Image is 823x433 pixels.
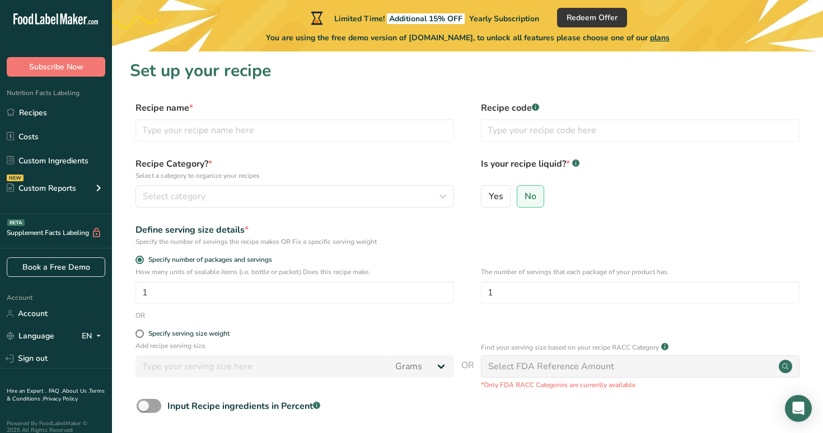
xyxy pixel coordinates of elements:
span: Specify number of packages and servings [144,256,272,264]
div: Specify serving size weight [148,330,230,338]
span: OR [461,359,474,390]
button: Subscribe Now [7,57,105,77]
span: Redeem Offer [567,12,618,23]
div: NEW [7,175,24,181]
label: Recipe name [135,101,454,115]
a: Book a Free Demo [7,257,105,277]
div: EN [82,330,105,343]
span: Subscribe Now [29,61,83,73]
input: Type your serving size here [135,355,389,378]
input: Type your recipe name here [135,119,454,142]
span: No [525,191,536,202]
span: Select category [143,190,205,203]
div: Limited Time! [308,11,539,25]
a: FAQ . [49,387,62,395]
p: How many units of sealable items (i.e. bottle or packet) Does this recipe make. [135,267,454,277]
div: Open Intercom Messenger [785,395,812,422]
div: Specify the number of servings the recipe makes OR Fix a specific serving weight [135,237,454,247]
button: Select category [135,185,454,208]
a: Hire an Expert . [7,387,46,395]
label: Recipe Category? [135,157,454,181]
a: Privacy Policy [43,395,78,403]
span: plans [650,32,670,43]
div: Select FDA Reference Amount [488,360,614,373]
span: Additional 15% OFF [387,13,465,24]
input: Type your recipe code here [481,119,799,142]
div: Custom Reports [7,182,76,194]
p: The number of servings that each package of your product has. [481,267,799,277]
p: Find your serving size based on your recipe RACC Category [481,342,659,352]
p: Select a category to organize your recipes [135,171,454,181]
div: Input Recipe ingredients in Percent [167,399,320,413]
div: BETA [7,219,25,226]
h1: Set up your recipe [130,58,805,83]
a: About Us . [62,387,89,395]
span: Yearly Subscription [469,13,539,24]
div: OR [135,310,145,321]
label: Is your recipe liquid? [481,157,799,181]
p: Add recipe serving size. [135,341,454,351]
p: *Only FDA RACC Categories are currently available [481,380,799,390]
a: Language [7,326,54,346]
span: Yes [489,191,503,202]
label: Recipe code [481,101,799,115]
span: You are using the free demo version of [DOMAIN_NAME], to unlock all features please choose one of... [266,32,670,44]
a: Terms & Conditions . [7,387,105,403]
div: Define serving size details [135,223,454,237]
button: Redeem Offer [557,8,627,27]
